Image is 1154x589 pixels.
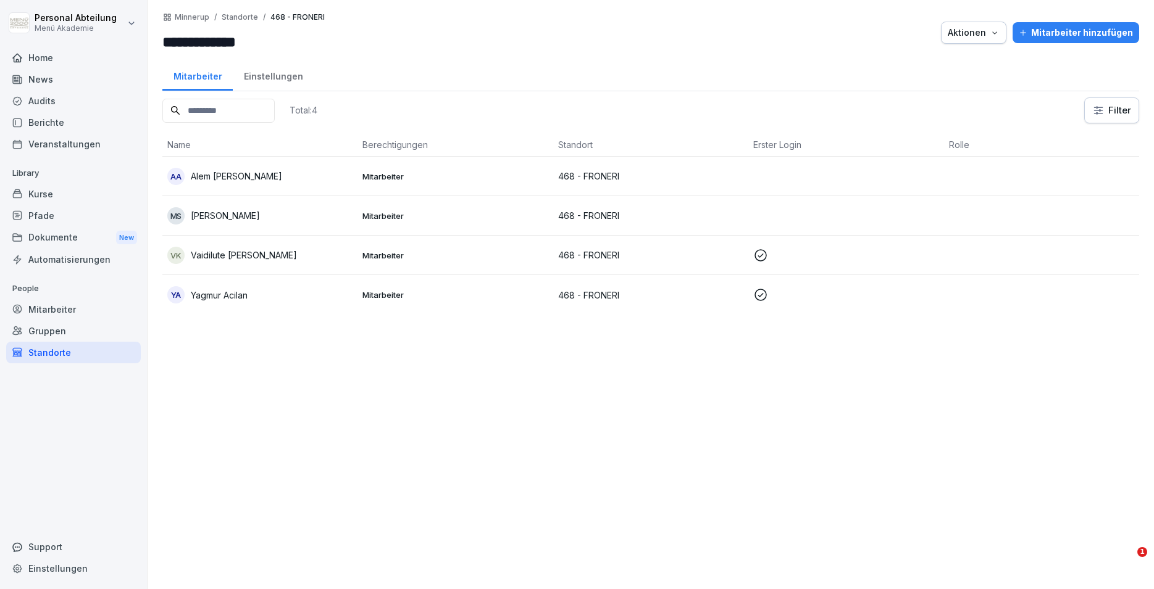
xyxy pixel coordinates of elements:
[167,168,185,185] div: AA
[6,47,141,68] a: Home
[6,226,141,249] div: Dokumente
[35,24,117,33] p: Menü Akademie
[944,133,1139,157] th: Rolle
[191,289,248,302] p: Yagmur Acilan
[191,209,260,222] p: [PERSON_NAME]
[558,170,743,183] p: 468 - FRONERI
[191,170,282,183] p: Alem [PERSON_NAME]
[6,205,141,226] a: Pfade
[6,68,141,90] a: News
[233,59,314,91] a: Einstellungen
[162,59,233,91] a: Mitarbeiter
[1013,22,1139,43] button: Mitarbeiter hinzufügen
[1112,547,1142,577] iframe: Intercom live chat
[941,22,1006,44] button: Aktionen
[167,286,185,303] div: YA
[362,210,548,221] p: Mitarbeiter
[6,249,141,270] a: Automatisierungen
[362,289,548,300] p: Mitarbeiter
[175,13,209,22] a: Minnerup
[162,133,357,157] th: Name
[6,112,141,133] a: Berichte
[6,320,141,342] a: Gruppen
[553,133,748,157] th: Standort
[558,249,743,262] p: 468 - FRONERI
[35,13,117,23] p: Personal Abteilung
[948,26,1000,39] div: Aktionen
[222,13,258,22] p: Standorte
[6,163,141,183] p: Library
[6,342,141,363] a: Standorte
[1137,547,1147,557] span: 1
[263,13,266,22] p: /
[1092,104,1131,117] div: Filter
[362,171,548,182] p: Mitarbeiter
[214,13,217,22] p: /
[290,104,317,116] p: Total: 4
[167,247,185,264] div: VK
[362,250,548,261] p: Mitarbeiter
[6,558,141,579] a: Einstellungen
[191,249,297,262] p: Vaidilute [PERSON_NAME]
[6,299,141,320] a: Mitarbeiter
[6,279,141,299] p: People
[1085,98,1139,123] button: Filter
[6,183,141,205] a: Kurse
[270,13,325,22] p: 468 - FRONERI
[167,207,185,224] div: MS
[748,133,943,157] th: Erster Login
[116,231,137,245] div: New
[1019,26,1133,39] div: Mitarbeiter hinzufügen
[6,536,141,558] div: Support
[357,133,553,157] th: Berechtigungen
[6,90,141,112] a: Audits
[6,133,141,155] a: Veranstaltungen
[558,209,743,222] p: 468 - FRONERI
[6,226,141,249] a: DokumenteNew
[558,289,743,302] p: 468 - FRONERI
